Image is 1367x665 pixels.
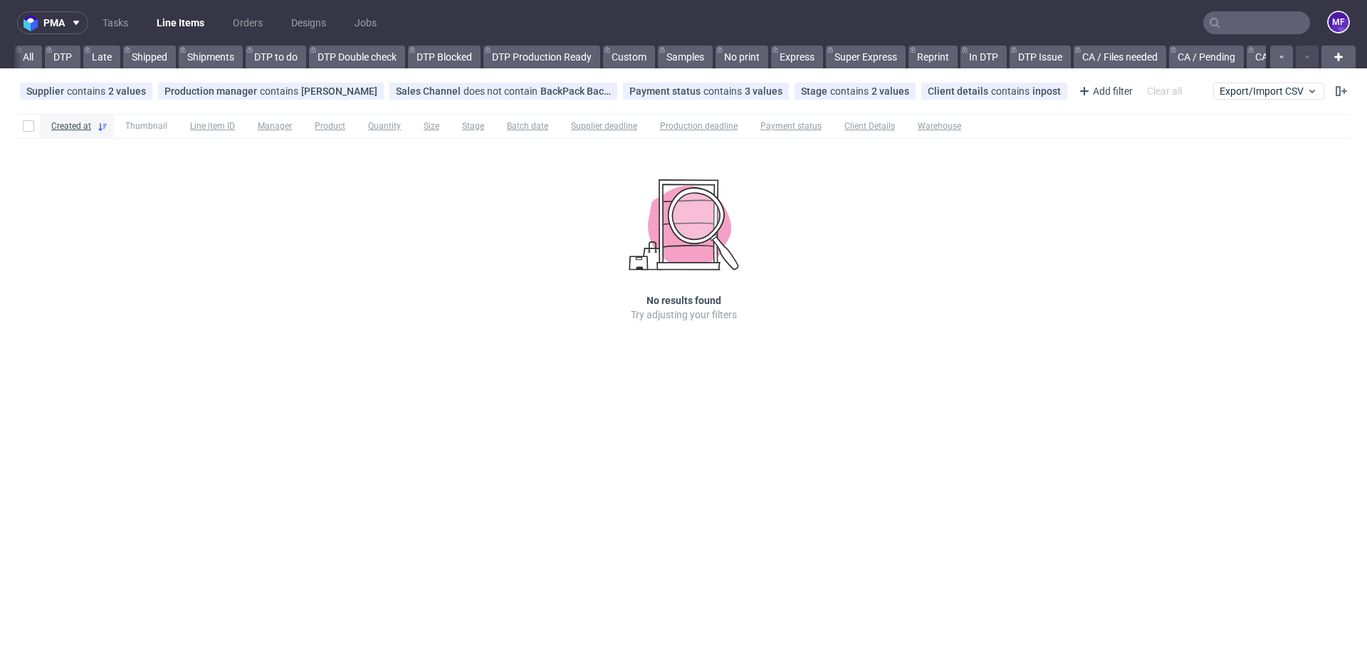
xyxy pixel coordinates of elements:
a: CA / Files needed [1074,46,1166,68]
span: Stage [801,85,830,97]
span: Production manager [164,85,260,97]
div: BackPack Back Market [540,85,611,97]
img: logo [23,15,43,31]
a: Samples [658,46,713,68]
a: DTP [45,46,80,68]
span: Production deadline [660,120,738,132]
div: Clear all [1144,81,1185,101]
span: Stage [462,120,484,132]
a: DTP Production Ready [483,46,600,68]
span: Warehouse [918,120,961,132]
div: 3 values [745,85,782,97]
span: contains [67,85,108,97]
a: No print [716,46,768,68]
a: Express [771,46,823,68]
span: Payment status [629,85,703,97]
span: Created at [51,120,91,132]
a: DTP Issue [1010,46,1071,68]
button: Export/Import CSV [1213,83,1324,100]
figcaption: MF [1329,12,1348,32]
a: Line Items [148,11,213,34]
a: Shipments [179,46,243,68]
a: CA / Rejected [1247,46,1323,68]
span: Supplier deadline [571,120,637,132]
span: contains [991,85,1032,97]
a: Orders [224,11,271,34]
button: pma [17,11,88,34]
span: Manager [258,120,292,132]
a: DTP Blocked [408,46,481,68]
span: Supplier [26,85,67,97]
p: Try adjusting your filters [631,308,737,322]
span: Size [424,120,439,132]
span: Export/Import CSV [1220,85,1318,97]
a: Tasks [94,11,137,34]
span: Client details [928,85,991,97]
span: pma [43,18,65,28]
span: contains [830,85,871,97]
a: DTP to do [246,46,306,68]
a: Reprint [908,46,958,68]
span: contains [703,85,745,97]
div: [PERSON_NAME] [301,85,377,97]
span: Client Details [844,120,895,132]
div: Add filter [1073,80,1136,103]
a: In DTP [960,46,1007,68]
a: Designs [283,11,335,34]
span: Thumbnail [125,120,167,132]
a: Shipped [123,46,176,68]
a: Jobs [346,11,385,34]
div: 2 values [871,85,909,97]
a: All [14,46,42,68]
div: inpost [1032,85,1061,97]
h3: No results found [646,293,721,308]
a: DTP Double check [309,46,405,68]
a: Custom [603,46,655,68]
span: Payment status [760,120,822,132]
span: does not contain [463,85,540,97]
div: 2 values [108,85,146,97]
span: Quantity [368,120,401,132]
span: Batch date [507,120,548,132]
a: Late [83,46,120,68]
span: contains [260,85,301,97]
a: Super Express [826,46,906,68]
span: Sales Channel [396,85,463,97]
span: Product [315,120,345,132]
a: CA / Pending [1169,46,1244,68]
span: Line item ID [190,120,235,132]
